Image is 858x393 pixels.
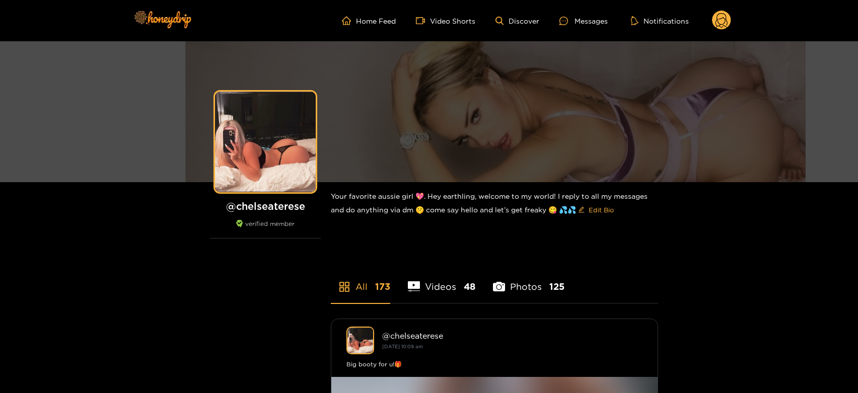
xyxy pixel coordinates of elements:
[342,16,396,25] a: Home Feed
[589,205,614,215] span: Edit Bio
[576,202,616,218] button: editEdit Bio
[416,16,475,25] a: Video Shorts
[628,16,692,26] button: Notifications
[346,327,374,354] img: chelseaterese
[549,280,564,293] span: 125
[331,258,390,303] li: All
[495,17,539,25] a: Discover
[375,280,390,293] span: 173
[338,281,350,293] span: appstore
[578,206,585,214] span: edit
[382,344,423,349] small: [DATE] 10:09 am
[342,16,356,25] span: home
[210,200,321,212] h1: @ chelseaterese
[416,16,430,25] span: video-camera
[331,182,658,226] div: Your favorite aussie girl 💖. Hey earthling, welcome to my world! I reply to all my messages and d...
[493,258,564,303] li: Photos
[464,280,475,293] span: 48
[210,220,321,239] div: verified member
[559,15,608,27] div: Messages
[408,258,475,303] li: Videos
[382,331,642,340] div: @ chelseaterese
[346,359,642,369] div: Big booty for u!🎁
